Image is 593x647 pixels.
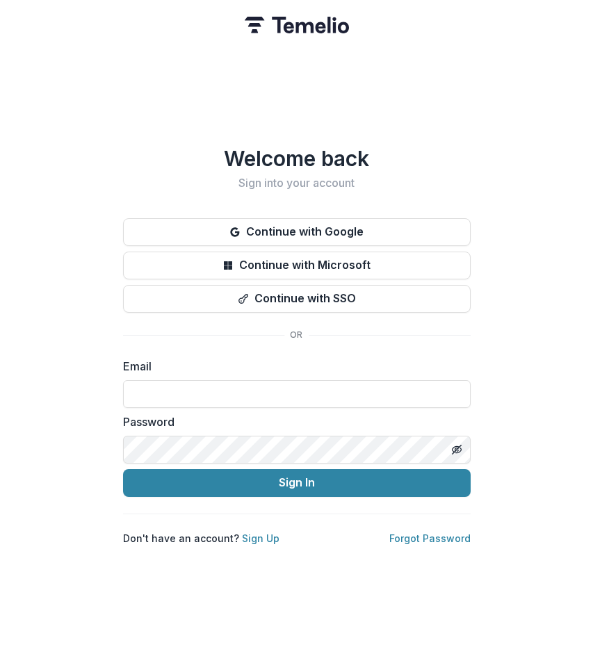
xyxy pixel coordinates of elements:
[446,439,468,461] button: Toggle password visibility
[245,17,349,33] img: Temelio
[123,469,471,497] button: Sign In
[123,177,471,190] h2: Sign into your account
[389,532,471,544] a: Forgot Password
[123,285,471,313] button: Continue with SSO
[123,413,462,430] label: Password
[242,532,279,544] a: Sign Up
[123,252,471,279] button: Continue with Microsoft
[123,218,471,246] button: Continue with Google
[123,146,471,171] h1: Welcome back
[123,358,462,375] label: Email
[123,531,279,546] p: Don't have an account?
